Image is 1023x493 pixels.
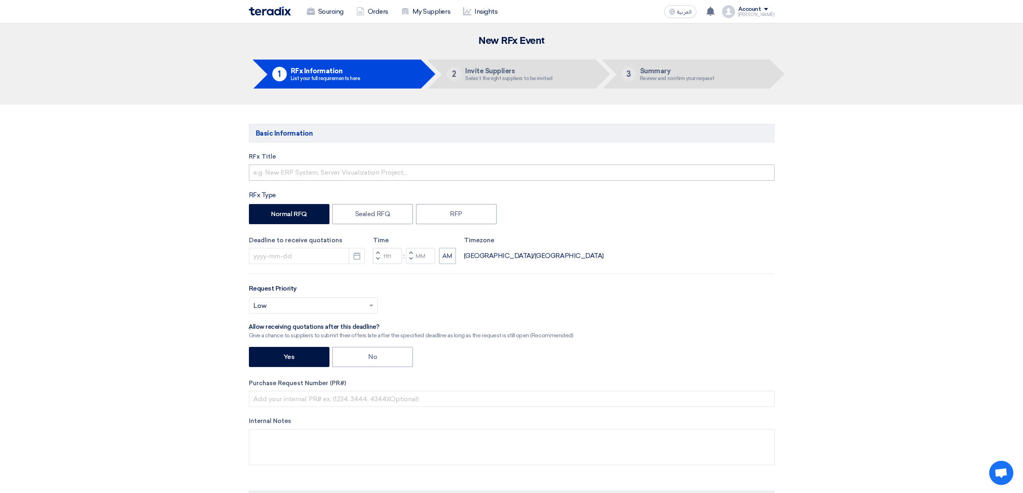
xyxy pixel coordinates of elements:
h2: New RFx Event [249,35,774,47]
a: Insights [457,3,504,21]
label: No [332,347,413,367]
button: العربية [664,5,696,18]
div: 3 [621,67,636,81]
label: Yes [249,347,329,367]
div: 1 [272,67,287,81]
div: 2 [447,67,461,81]
label: Time [373,236,456,245]
div: : [402,251,406,261]
input: Minutes [406,248,435,264]
input: Hours [373,248,402,264]
input: yyyy-mm-dd [249,248,365,264]
div: ِAllow receiving quotations after this deadline? [249,323,574,331]
label: Timezone [464,236,604,245]
label: RFP [416,204,497,224]
div: List your full requirements here [291,76,360,81]
span: العربية [677,9,692,15]
div: RFx Type [249,190,774,200]
label: Normal RFQ [249,204,329,224]
a: Orders [350,3,395,21]
label: RFx Title [249,152,774,161]
input: Add your internal PR# ex. (1234, 3444, 4344)(Optional) [249,391,774,407]
label: Request Priority [249,284,297,293]
h5: Basic Information [249,124,774,142]
a: Sourcing [300,3,350,21]
h5: Summary [640,67,714,74]
img: Teradix logo [249,6,291,16]
h5: RFx Information [291,67,360,74]
label: Internal Notes [249,417,774,426]
div: Select the right suppliers to be invited [465,76,553,81]
label: Purchase Request Number (PR#) [249,379,774,388]
div: Account [738,6,761,13]
label: Sealed RFQ [332,204,413,224]
label: Deadline to receive quotations [249,236,365,245]
a: My Suppliers [395,3,457,21]
button: AM [439,248,456,264]
h5: Invite Suppliers [465,67,553,74]
input: e.g. New ERP System, Server Visualization Project... [249,165,774,181]
div: Review and confirm your request [640,76,714,81]
div: [GEOGRAPHIC_DATA]/[GEOGRAPHIC_DATA] [464,251,604,261]
img: profile_test.png [722,5,735,18]
div: [PERSON_NAME] [738,12,774,17]
div: Give a chance to suppliers to submit their offers late after the specified deadline as long as th... [249,331,574,340]
a: Open chat [989,461,1013,485]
